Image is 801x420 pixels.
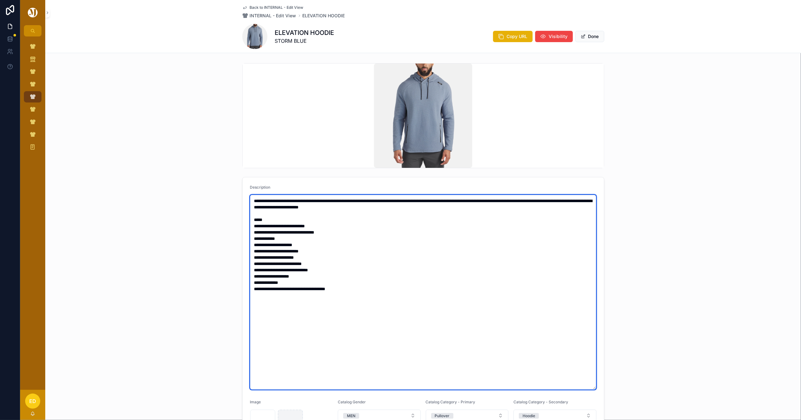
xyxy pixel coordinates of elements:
button: Copy URL [493,31,533,42]
a: INTERNAL - Edit View [242,13,296,19]
button: Done [575,31,604,42]
div: Pullover [435,413,450,419]
span: INTERNAL - Edit View [250,13,296,19]
button: Visibility [535,31,573,42]
span: Image [250,400,261,404]
a: Back to INTERNAL - Edit View [242,5,304,10]
span: Catalog Category - Primary [426,400,475,404]
button: Unselect HOODIE [519,412,539,419]
span: Back to INTERNAL - Edit View [250,5,304,10]
span: STORM BLUE [275,37,334,45]
img: Elevation-Hoodie_Storm-Blue_0256_LR.webp [374,64,472,168]
div: MEN [347,413,355,419]
span: Catalog Gender [338,400,366,404]
h1: ELEVATION HOODIE [275,28,334,37]
span: Copy URL [507,33,528,40]
div: scrollable content [20,36,45,161]
span: Description [250,185,271,190]
div: Hoodie [523,413,535,419]
a: ELEVATION HOODIE [303,13,345,19]
span: Visibility [549,33,568,40]
span: Catalog Category - Secondary [513,400,568,404]
span: ED [29,397,36,405]
button: Unselect PULLOVER [431,412,453,419]
img: App logo [27,8,39,18]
